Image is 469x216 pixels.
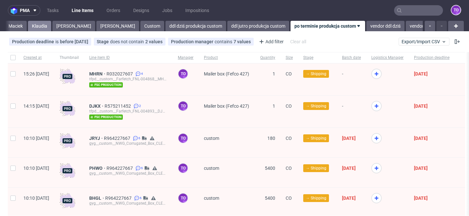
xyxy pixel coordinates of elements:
[291,21,365,31] a: po terminie produkcja custom
[286,166,292,171] span: CO
[23,103,49,109] span: 14:15 [DATE]
[204,71,249,76] span: Mailer box (Fefco 427)
[414,71,428,76] span: [DATE]
[178,164,188,173] figcaption: to
[265,166,275,171] span: 5400
[89,115,123,120] span: fsc production
[132,103,141,109] a: 2
[60,193,75,209] img: pro-icon.017ec5509f39f3e742e3.png
[89,103,105,109] a: DJKX
[178,55,193,61] span: Manager
[204,103,249,109] span: Mailer box (Fefco 427)
[273,103,275,109] span: 1
[23,166,49,171] span: 10:10 [DATE]
[23,55,49,61] span: Created at
[89,196,105,201] a: BHGL
[204,55,249,61] span: Product
[178,194,188,203] figcaption: to
[107,166,134,171] a: R964227667
[5,21,27,31] a: Maciek
[366,21,405,31] a: vendor ddl dziś
[145,39,163,44] div: 2 values
[89,71,107,76] a: MHRN
[23,71,49,76] span: 15:26 [DATE]
[178,134,188,143] figcaption: to
[12,39,55,44] span: Production deadline
[133,196,142,201] a: 6
[110,39,145,44] span: does not contain
[286,136,292,141] span: CO
[89,171,167,176] div: gyg__custom__NWG_Corrugated_Box_CLEAR_set_order__PHWO
[60,133,75,149] img: pro-icon.017ec5509f39f3e742e3.png
[141,166,143,171] span: 6
[158,5,176,16] a: Jobs
[399,38,449,46] button: Export/Import CSV
[141,71,143,76] span: 4
[107,71,134,76] a: R032027607
[402,39,447,44] span: Export/Import CSV
[406,21,445,31] a: vendor ddl jutro
[60,55,79,61] span: Thumbnail
[140,21,164,31] a: Custom
[103,5,124,16] a: Orders
[165,21,226,31] a: ddl dziś produkcja custom
[303,55,332,61] span: Stage
[342,166,356,171] span: [DATE]
[60,69,75,84] img: pro-icon.017ec5509f39f3e742e3.png
[105,196,133,201] a: R964227667
[129,5,153,16] a: Designs
[342,71,361,88] span: -
[8,5,40,16] button: pma
[104,136,132,141] a: R964227667
[89,141,167,146] div: gyg__custom__NWG_Corrugated_Box_CLEAR_set_order__JRYJ
[96,21,139,31] a: [PERSON_NAME]
[89,55,167,61] span: Line item ID
[89,136,104,141] a: JRYJ
[289,37,307,46] div: Clear all
[342,196,356,201] span: [DATE]
[286,55,293,61] span: Size
[60,39,88,44] div: before [DATE]
[342,103,361,120] span: -
[306,135,326,141] span: → Shipping
[134,71,143,76] a: 4
[20,8,30,13] span: pma
[105,103,132,109] a: R575211452
[215,39,234,44] span: contains
[414,136,428,141] span: [DATE]
[265,196,275,201] span: 5400
[306,165,326,171] span: → Shipping
[414,103,428,109] span: [DATE]
[204,166,219,171] span: custom
[89,166,107,171] span: PHWO
[286,71,292,76] span: CO
[89,201,167,206] div: gyg__custom__NWG_Corrugated_Box_CLEAR_set_order__BHGL
[138,136,140,141] span: 6
[286,196,292,201] span: CO
[178,101,188,111] figcaption: to
[139,103,141,109] span: 2
[134,166,143,171] a: 6
[260,55,275,61] span: Quantity
[234,39,251,44] div: 7 values
[132,136,140,141] a: 6
[306,71,326,77] span: → Shipping
[204,196,219,201] span: custom
[181,5,213,16] a: Impositions
[60,163,75,179] img: pro-icon.017ec5509f39f3e742e3.png
[68,5,97,16] a: Line Items
[342,136,356,141] span: [DATE]
[89,109,167,114] div: tfpd__custom__Farfetch_FNL-004893__DJKX
[23,196,49,201] span: 10:10 [DATE]
[23,136,49,141] span: 10:10 [DATE]
[11,7,20,14] img: logo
